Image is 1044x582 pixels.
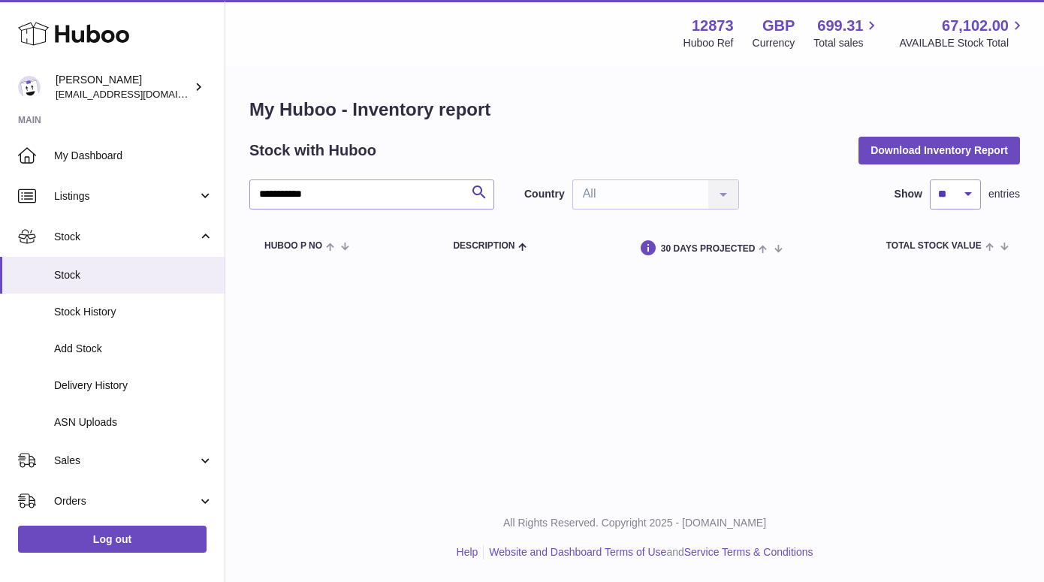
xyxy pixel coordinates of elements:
span: Add Stock [54,342,213,356]
span: Description [453,241,514,251]
span: ASN Uploads [54,415,213,430]
span: Huboo P no [264,241,322,251]
span: [EMAIL_ADDRESS][DOMAIN_NAME] [56,88,221,100]
div: [PERSON_NAME] [56,73,191,101]
span: My Dashboard [54,149,213,163]
strong: GBP [762,16,795,36]
span: Listings [54,189,198,204]
span: 699.31 [817,16,863,36]
a: Website and Dashboard Terms of Use [489,546,666,558]
span: Orders [54,494,198,508]
a: Service Terms & Conditions [684,546,813,558]
span: Sales [54,454,198,468]
span: Stock History [54,305,213,319]
button: Download Inventory Report [858,137,1020,164]
span: Delivery History [54,378,213,393]
span: Stock [54,230,198,244]
div: Huboo Ref [683,36,734,50]
label: Country [524,187,565,201]
h1: My Huboo - Inventory report [249,98,1020,122]
span: Total stock value [886,241,982,251]
a: Help [457,546,478,558]
a: Log out [18,526,207,553]
span: Total sales [813,36,880,50]
p: All Rights Reserved. Copyright 2025 - [DOMAIN_NAME] [237,516,1032,530]
a: 67,102.00 AVAILABLE Stock Total [899,16,1026,50]
span: entries [988,187,1020,201]
span: 30 DAYS PROJECTED [661,244,756,254]
label: Show [895,187,922,201]
span: 67,102.00 [942,16,1009,36]
li: and [484,545,813,559]
h2: Stock with Huboo [249,140,376,161]
span: AVAILABLE Stock Total [899,36,1026,50]
a: 699.31 Total sales [813,16,880,50]
img: tikhon.oleinikov@sleepandglow.com [18,76,41,98]
span: Stock [54,268,213,282]
strong: 12873 [692,16,734,36]
div: Currency [753,36,795,50]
